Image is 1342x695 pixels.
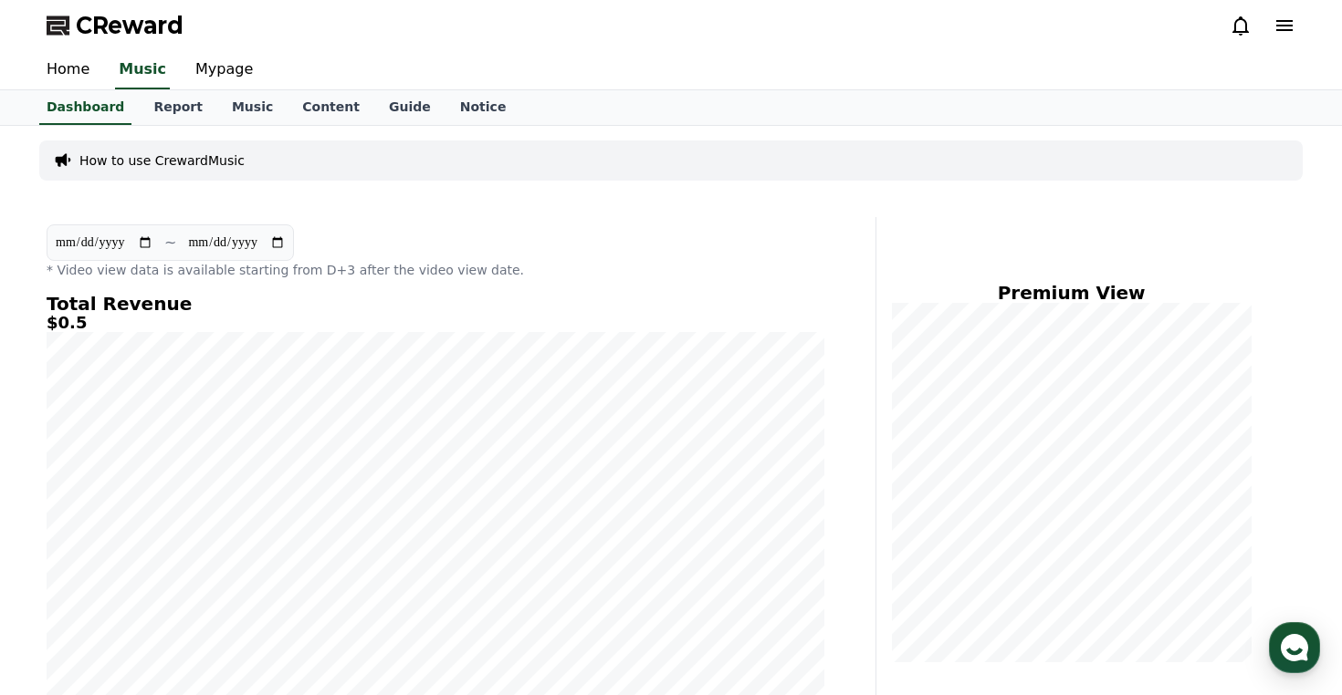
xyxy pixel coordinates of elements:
[181,51,267,89] a: Mypage
[374,90,446,125] a: Guide
[139,90,217,125] a: Report
[446,90,521,125] a: Notice
[115,51,170,89] a: Music
[76,11,183,40] span: CReward
[288,90,374,125] a: Content
[217,90,288,125] a: Music
[47,294,824,314] h4: Total Revenue
[47,11,183,40] a: CReward
[891,283,1252,303] h4: Premium View
[47,314,824,332] h5: $0.5
[79,151,245,170] a: How to use CrewardMusic
[164,232,176,254] p: ~
[47,261,824,279] p: * Video view data is available starting from D+3 after the video view date.
[32,51,104,89] a: Home
[39,90,131,125] a: Dashboard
